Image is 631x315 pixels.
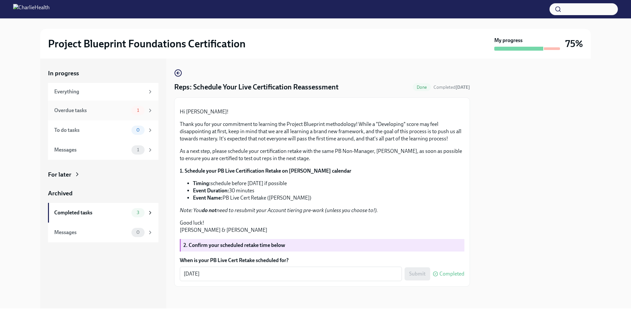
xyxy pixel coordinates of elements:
span: 0 [132,230,144,235]
p: Good luck! [PERSON_NAME] & [PERSON_NAME] [180,219,464,234]
li: schedule before [DATE] if possible [193,180,464,187]
span: Done [413,85,431,90]
a: Completed tasks3 [48,203,158,223]
li: PB Live Cert Retake ([PERSON_NAME]) [193,194,464,202]
p: As a next step, please schedule your certification retake with the same PB Non-Manager, [PERSON_N... [180,148,464,162]
a: In progress [48,69,158,78]
div: Messages [54,146,129,154]
label: When is your PB Live Cert Retake scheduled for? [180,257,464,264]
div: Messages [54,229,129,236]
h4: Reps: Schedule Your Live Certification Reassessment [174,82,339,92]
p: Hi [PERSON_NAME]! [180,108,464,115]
li: 30 minutes [193,187,464,194]
div: Overdue tasks [54,107,129,114]
span: Completed [433,85,470,90]
a: Archived [48,189,158,198]
a: Overdue tasks1 [48,101,158,120]
strong: do not [202,207,217,213]
span: 1 [133,108,143,113]
strong: 2. Confirm your scheduled retake time below [183,242,285,248]
div: To do tasks [54,127,129,134]
strong: [DATE] [456,85,470,90]
span: October 2nd, 2025 16:25 [433,84,470,90]
a: To do tasks0 [48,120,158,140]
a: Messages0 [48,223,158,242]
strong: Timing: [193,180,211,186]
div: Everything [54,88,145,95]
strong: Event Name: [193,195,222,201]
span: 0 [132,128,144,133]
strong: Event Duration: [193,187,229,194]
div: For later [48,170,71,179]
h3: 75% [565,38,583,50]
p: Thank you for your commitment to learning the Project Blueprint methodology! While a "Developing"... [180,121,464,142]
span: Completed [439,271,464,277]
em: Note: You need to resubmit your Account tiering pre-work (unless you choose to!). [180,207,378,213]
a: Messages1 [48,140,158,160]
img: CharlieHealth [13,4,50,14]
strong: 1. Schedule your PB Live Certification Retake on [PERSON_NAME] calendar [180,168,351,174]
h2: Project Blueprint Foundations Certification [48,37,245,50]
span: 3 [133,210,143,215]
span: 1 [133,147,143,152]
strong: My progress [494,37,523,44]
a: Everything [48,83,158,101]
a: For later [48,170,158,179]
textarea: [DATE] [184,270,398,278]
div: Completed tasks [54,209,129,216]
